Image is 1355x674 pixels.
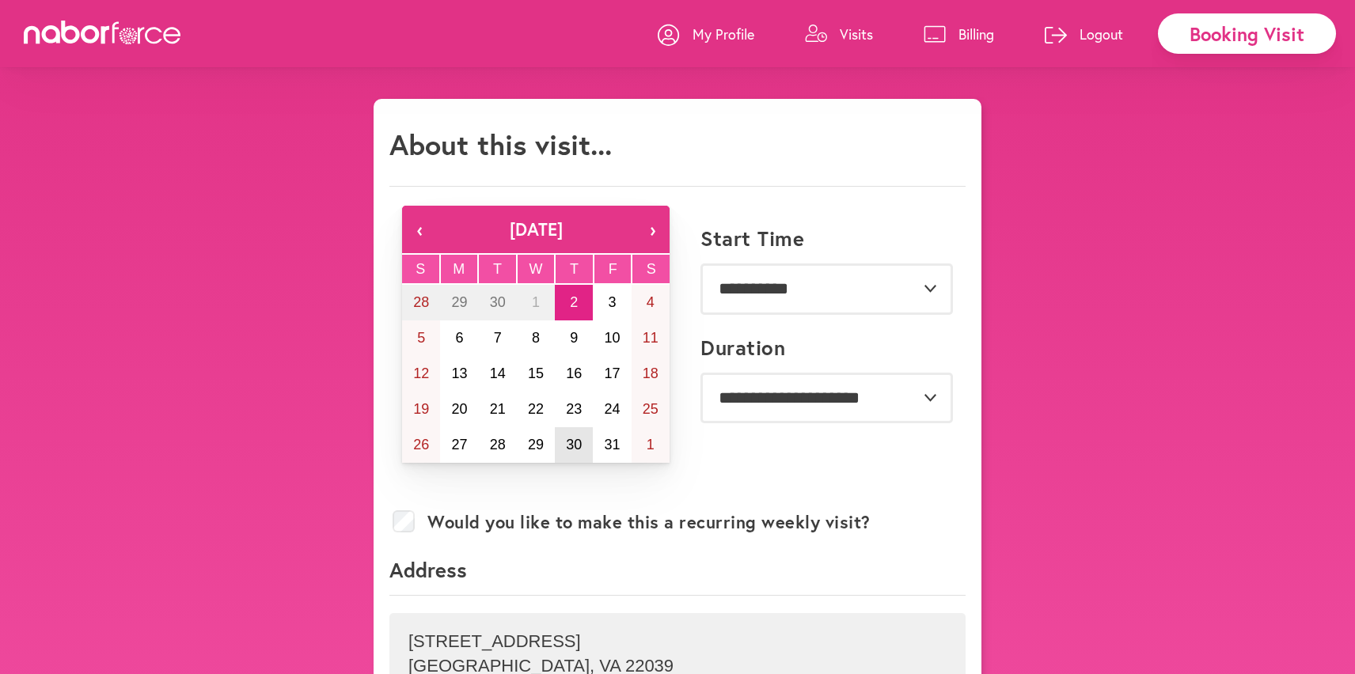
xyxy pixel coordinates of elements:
abbr: October 10, 2025 [605,330,621,346]
button: October 13, 2025 [440,356,478,392]
abbr: October 22, 2025 [528,401,544,417]
abbr: September 28, 2025 [413,294,429,310]
abbr: November 1, 2025 [647,437,655,452]
button: October 5, 2025 [402,320,440,356]
abbr: October 31, 2025 [605,437,621,452]
abbr: October 21, 2025 [490,401,506,417]
abbr: October 14, 2025 [490,365,506,381]
abbr: Tuesday [493,261,502,277]
label: Start Time [700,226,804,251]
button: October 31, 2025 [593,427,631,463]
p: [STREET_ADDRESS] [408,631,947,652]
button: › [635,206,670,253]
abbr: October 4, 2025 [647,294,655,310]
abbr: Friday [609,261,617,277]
abbr: October 16, 2025 [566,365,582,381]
abbr: October 9, 2025 [570,330,578,346]
button: October 8, 2025 [517,320,555,356]
button: October 24, 2025 [593,392,631,427]
button: October 16, 2025 [555,356,593,392]
button: October 21, 2025 [479,392,517,427]
abbr: October 18, 2025 [643,365,659,381]
button: October 4, 2025 [632,285,670,320]
button: October 25, 2025 [632,392,670,427]
button: October 2, 2025 [555,285,593,320]
button: September 29, 2025 [440,285,478,320]
abbr: October 2, 2025 [570,294,578,310]
abbr: October 3, 2025 [609,294,617,310]
a: Logout [1045,10,1123,58]
abbr: October 26, 2025 [413,437,429,452]
abbr: October 25, 2025 [643,401,659,417]
button: October 28, 2025 [479,427,517,463]
abbr: October 20, 2025 [451,401,467,417]
button: October 11, 2025 [632,320,670,356]
button: October 30, 2025 [555,427,593,463]
button: October 17, 2025 [593,356,631,392]
button: October 20, 2025 [440,392,478,427]
abbr: October 7, 2025 [494,330,502,346]
a: My Profile [658,10,754,58]
abbr: October 24, 2025 [605,401,621,417]
button: October 22, 2025 [517,392,555,427]
button: September 30, 2025 [479,285,517,320]
a: Visits [805,10,873,58]
button: October 29, 2025 [517,427,555,463]
div: Booking Visit [1158,13,1336,54]
abbr: Saturday [647,261,656,277]
button: ‹ [402,206,437,253]
button: October 27, 2025 [440,427,478,463]
p: My Profile [693,25,754,44]
abbr: October 1, 2025 [532,294,540,310]
abbr: October 15, 2025 [528,365,544,381]
h1: About this visit... [389,127,612,161]
abbr: October 23, 2025 [566,401,582,417]
p: Logout [1080,25,1123,44]
button: October 19, 2025 [402,392,440,427]
abbr: October 19, 2025 [413,401,429,417]
p: Address [389,556,966,596]
abbr: October 17, 2025 [605,365,621,381]
button: September 28, 2025 [402,285,440,320]
button: [DATE] [437,206,635,253]
abbr: October 30, 2025 [566,437,582,452]
p: Billing [958,25,994,44]
abbr: October 27, 2025 [451,437,467,452]
button: October 3, 2025 [593,285,631,320]
abbr: September 30, 2025 [490,294,506,310]
button: October 15, 2025 [517,356,555,392]
abbr: October 6, 2025 [455,330,463,346]
button: October 10, 2025 [593,320,631,356]
abbr: October 28, 2025 [490,437,506,452]
abbr: Thursday [570,261,579,277]
abbr: Monday [453,261,465,277]
abbr: Sunday [416,261,425,277]
abbr: Wednesday [529,261,543,277]
button: November 1, 2025 [632,427,670,463]
label: Duration [700,335,785,360]
p: Visits [840,25,873,44]
button: October 9, 2025 [555,320,593,356]
button: October 23, 2025 [555,392,593,427]
a: Billing [924,10,994,58]
button: October 18, 2025 [632,356,670,392]
abbr: September 29, 2025 [451,294,467,310]
abbr: October 12, 2025 [413,365,429,381]
abbr: October 13, 2025 [451,365,467,381]
abbr: October 5, 2025 [417,330,425,346]
abbr: October 11, 2025 [643,330,659,346]
button: October 14, 2025 [479,356,517,392]
button: October 1, 2025 [517,285,555,320]
button: October 12, 2025 [402,356,440,392]
button: October 6, 2025 [440,320,478,356]
button: October 26, 2025 [402,427,440,463]
label: Would you like to make this a recurring weekly visit? [427,512,871,532]
abbr: October 8, 2025 [532,330,540,346]
button: October 7, 2025 [479,320,517,356]
abbr: October 29, 2025 [528,437,544,452]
